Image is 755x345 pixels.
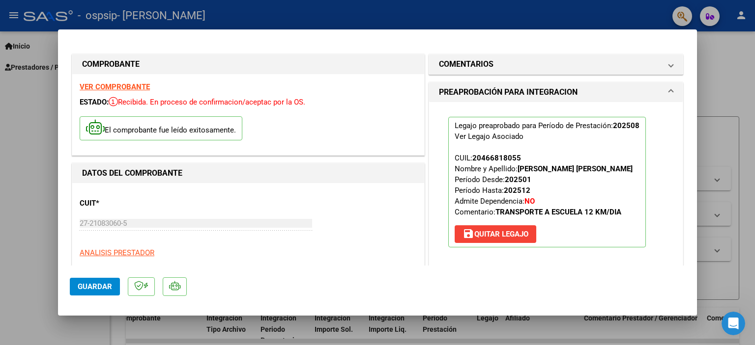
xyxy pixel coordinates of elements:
[78,282,112,291] span: Guardar
[448,117,646,247] p: Legajo preaprobado para Período de Prestación:
[455,154,633,216] span: CUIL: Nombre y Apellido: Período Desde: Período Hasta: Admite Dependencia:
[613,121,639,130] strong: 202508
[429,54,683,74] mat-expansion-panel-header: COMENTARIOS
[80,98,109,106] span: ESTADO:
[504,186,530,195] strong: 202512
[505,175,531,184] strong: 202501
[82,168,182,178] strong: DATOS DEL COMPROBANTE
[439,58,494,70] h1: COMENTARIOS
[109,98,305,106] span: Recibida. En proceso de confirmacion/aceptac por la OS.
[495,208,621,216] strong: TRANSPORTE A ESCUELA 12 KM/DIA
[463,230,528,239] span: Quitar Legajo
[524,197,535,206] strong: NO
[82,59,140,69] strong: COMPROBANTE
[80,248,154,257] span: ANALISIS PRESTADOR
[80,82,150,91] a: VER COMPROBANTE
[722,312,745,335] iframe: Intercom live chat
[455,131,523,142] div: Ver Legajo Asociado
[472,153,521,163] div: 20466818055
[429,82,683,102] mat-expansion-panel-header: PREAPROBACIÓN PARA INTEGRACION
[455,208,621,216] span: Comentario:
[518,164,633,173] strong: [PERSON_NAME] [PERSON_NAME]
[80,198,181,209] p: CUIT
[455,225,536,243] button: Quitar Legajo
[429,102,683,270] div: PREAPROBACIÓN PARA INTEGRACION
[439,86,578,98] h1: PREAPROBACIÓN PARA INTEGRACION
[463,228,474,239] mat-icon: save
[70,278,120,295] button: Guardar
[80,116,242,140] p: El comprobante fue leído exitosamente.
